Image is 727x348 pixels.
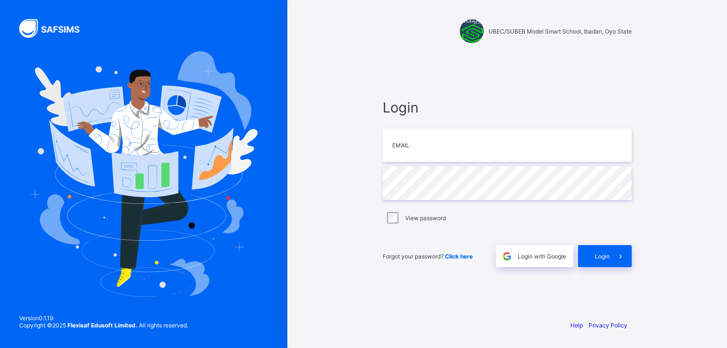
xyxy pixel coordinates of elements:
span: Login with Google [518,253,566,260]
a: Click here [445,253,473,260]
strong: Flexisaf Edusoft Limited. [68,322,137,329]
span: Login [595,253,610,260]
span: Forgot your password? [383,253,473,260]
span: Version 0.1.19 [19,314,188,322]
span: Copyright © 2025 All rights reserved. [19,322,188,329]
span: UBEC/SUBEB Model Smart School, Ibadan, Oyo State [488,28,632,35]
span: Login [383,99,632,116]
img: SAFSIMS Logo [19,19,91,38]
a: Help [570,322,583,329]
label: View password [405,214,446,222]
a: Privacy Policy [589,322,627,329]
img: Hero Image [30,51,258,296]
img: google.396cfc9801f0270233282035f929180a.svg [501,251,512,262]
